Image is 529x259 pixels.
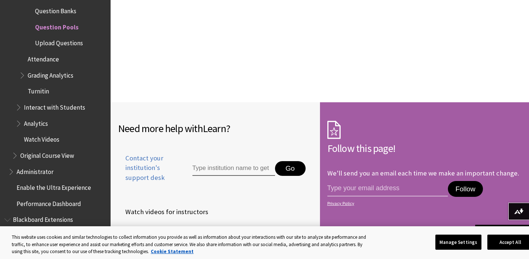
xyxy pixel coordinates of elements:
[327,169,519,177] p: We'll send you an email each time we make an important change.
[448,181,483,197] button: Follow
[35,5,76,15] span: Question Banks
[28,53,59,63] span: Attendance
[20,149,74,159] span: Original Course View
[118,153,175,191] a: Contact your institution's support desk
[118,153,175,182] span: Contact your institution's support desk
[327,121,341,139] img: Subscription Icon
[35,21,79,31] span: Question Pools
[151,248,194,255] a: More information about your privacy, opens in a new tab
[12,234,370,255] div: This website uses cookies and similar technologies to collect information you provide as well as ...
[435,234,481,250] button: Manage Settings
[475,225,529,238] a: Back to top
[13,214,73,224] span: Blackboard Extensions
[24,101,85,111] span: Interact with Students
[28,69,73,79] span: Grading Analytics
[17,166,53,175] span: Administrator
[327,201,520,206] a: Privacy Policy
[35,37,83,47] span: Upload Questions
[24,133,59,143] span: Watch Videos
[118,206,208,217] span: Watch videos for instructors
[118,225,186,236] a: Join the Community
[327,181,448,196] input: email address
[118,121,313,136] h2: Need more help with ?
[28,85,49,95] span: Turnitin
[17,198,81,207] span: Performance Dashboard
[17,181,91,191] span: Enable the Ultra Experience
[203,122,226,135] span: Learn
[192,161,275,176] input: Type institution name to get support
[24,117,48,127] span: Analytics
[118,206,210,217] a: Watch videos for instructors
[118,225,185,236] span: Join the Community
[327,141,522,156] h2: Follow this page!
[275,161,306,176] button: Go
